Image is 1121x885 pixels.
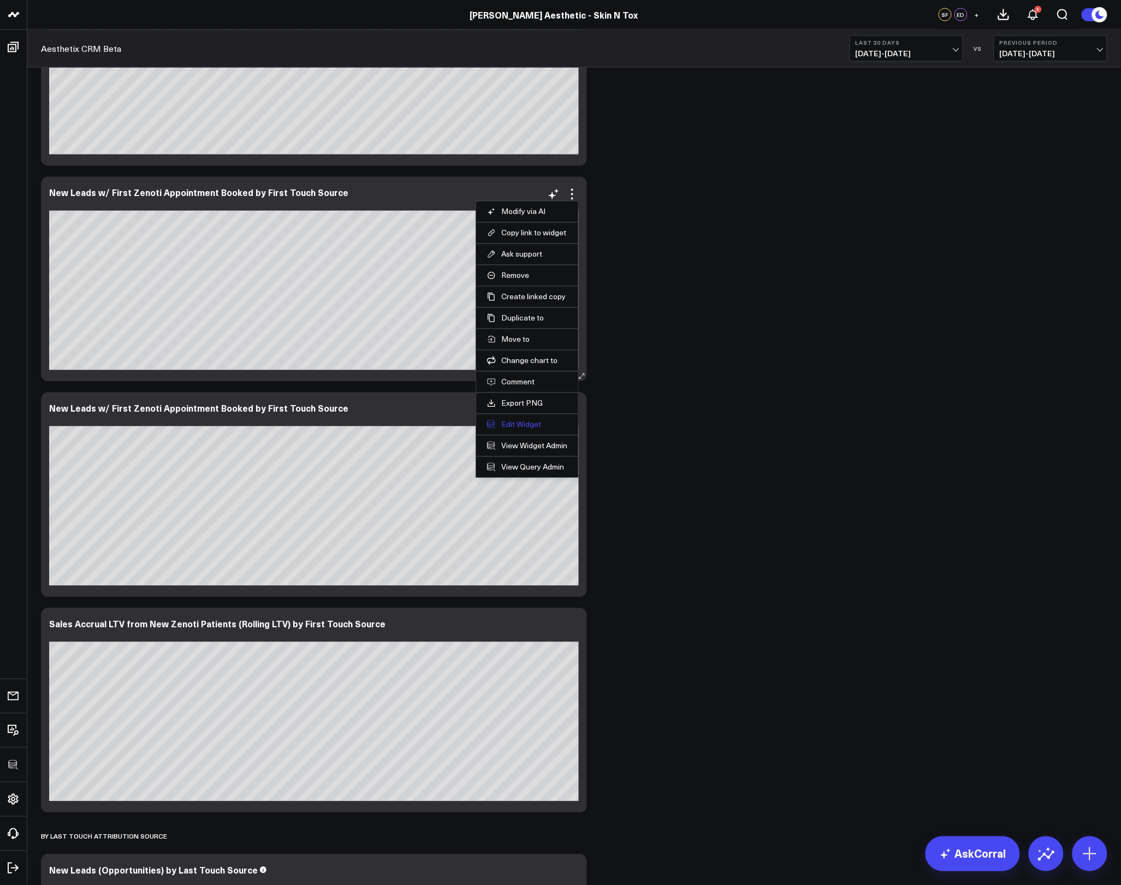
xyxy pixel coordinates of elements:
[487,271,567,281] button: Remove
[487,228,567,238] button: Copy link to widget
[856,39,957,46] b: Last 30 Days
[487,377,567,387] button: Comment
[487,441,567,451] a: View Widget Admin
[487,207,567,217] button: Modify via AI
[1000,39,1101,46] b: Previous Period
[49,864,258,876] div: New Leads (Opportunities) by Last Touch Source
[487,292,567,302] button: Create linked copy
[1035,6,1042,13] div: 3
[41,43,121,55] a: Aesthetix CRM Beta
[926,836,1020,871] a: AskCorral
[487,399,567,408] a: Export PNG
[1000,49,1101,58] span: [DATE] - [DATE]
[49,187,348,199] div: New Leads w/ First Zenoti Appointment Booked by First Touch Source
[41,824,167,849] div: By Last Touch Attribution Source
[470,9,638,21] a: [PERSON_NAME] Aesthetic - Skin N Tox
[994,35,1107,62] button: Previous Period[DATE]-[DATE]
[487,335,567,345] button: Move to
[49,402,348,414] div: New Leads w/ First Zenoti Appointment Booked by First Touch Source
[487,420,567,430] button: Edit Widget
[487,356,567,366] button: Change chart to
[970,8,983,21] button: +
[939,8,952,21] div: SF
[975,11,980,19] span: +
[856,49,957,58] span: [DATE] - [DATE]
[850,35,963,62] button: Last 30 Days[DATE]-[DATE]
[487,250,567,259] button: Ask support
[49,618,385,630] div: Sales Accrual LTV from New Zenoti Patients (Rolling LTV) by First Touch Source
[487,462,567,472] a: View Query Admin
[954,8,968,21] div: ED
[487,313,567,323] button: Duplicate to
[969,45,988,52] div: VS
